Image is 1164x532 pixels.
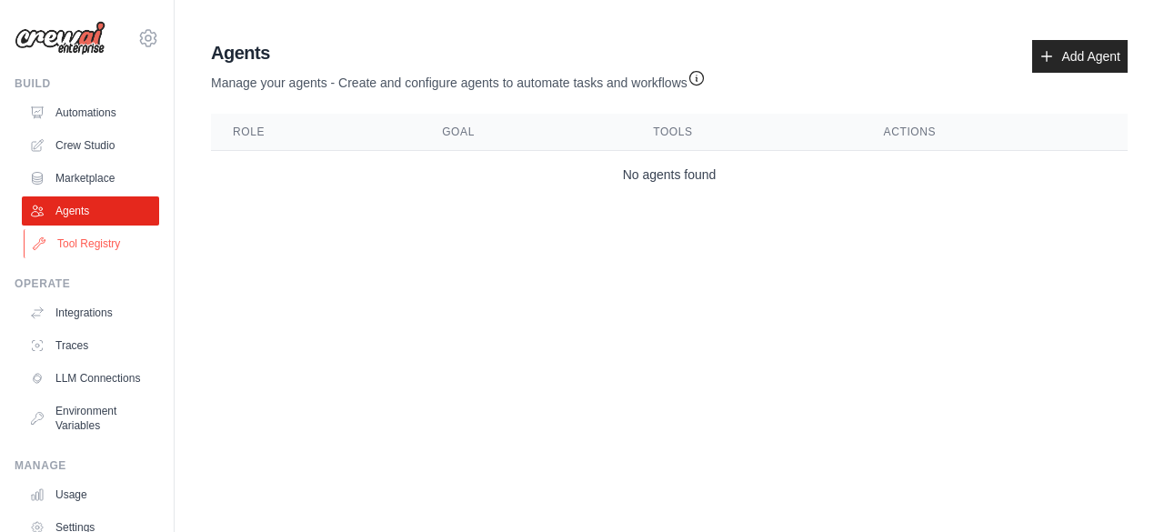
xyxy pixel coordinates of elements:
a: Environment Variables [22,396,159,440]
a: Usage [22,480,159,509]
th: Role [211,114,420,151]
a: Traces [22,331,159,360]
th: Actions [862,114,1128,151]
th: Goal [420,114,631,151]
a: LLM Connections [22,364,159,393]
div: Manage [15,458,159,473]
div: Operate [15,276,159,291]
td: No agents found [211,151,1128,199]
div: Build [15,76,159,91]
a: Crew Studio [22,131,159,160]
a: Marketplace [22,164,159,193]
h2: Agents [211,40,706,65]
a: Agents [22,196,159,226]
img: Logo [15,21,105,55]
a: Integrations [22,298,159,327]
th: Tools [631,114,861,151]
a: Tool Registry [24,229,161,258]
a: Add Agent [1032,40,1128,73]
a: Automations [22,98,159,127]
p: Manage your agents - Create and configure agents to automate tasks and workflows [211,65,706,92]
